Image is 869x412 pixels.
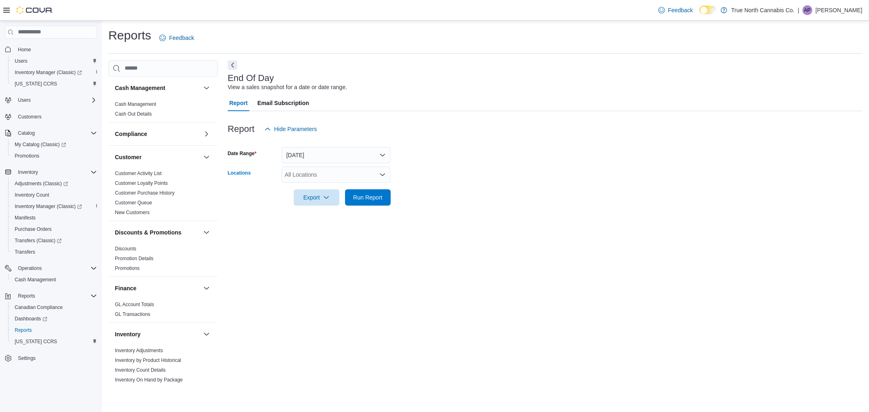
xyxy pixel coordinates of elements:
span: Transfers [11,247,97,257]
a: [US_STATE] CCRS [11,79,60,89]
span: Promotions [11,151,97,161]
span: Adjustments (Classic) [15,180,68,187]
span: Purchase Orders [15,226,52,232]
a: Transfers [11,247,38,257]
span: Inventory Count [11,190,97,200]
span: [US_STATE] CCRS [15,338,57,345]
span: Cash Management [115,101,156,107]
h3: Inventory [115,330,141,338]
span: GL Account Totals [115,301,154,308]
a: Manifests [11,213,39,223]
span: Dashboards [15,316,47,322]
h3: Report [228,124,255,134]
button: Customer [115,153,200,161]
span: Customers [15,112,97,122]
div: Cash Management [108,99,218,122]
button: Purchase Orders [8,224,100,235]
button: Users [8,55,100,67]
span: Reports [15,327,32,333]
span: Inventory by Product Historical [115,357,181,364]
a: New Customers [115,210,150,215]
span: Catalog [18,130,35,136]
a: Customers [15,112,45,122]
span: Dark Mode [700,14,700,15]
button: Reports [15,291,38,301]
span: [US_STATE] CCRS [15,81,57,87]
a: My Catalog (Classic) [8,139,100,150]
span: My Catalog (Classic) [15,141,66,148]
span: Customer Activity List [115,170,162,177]
span: Cash Management [15,276,56,283]
button: Open list of options [379,171,386,178]
a: Cash Management [115,101,156,107]
button: [US_STATE] CCRS [8,78,100,90]
button: Finance [115,284,200,292]
span: Settings [18,355,35,362]
span: Washington CCRS [11,79,97,89]
a: Inventory Count Details [115,367,166,373]
span: Purchase Orders [11,224,97,234]
a: Inventory Manager (Classic) [8,201,100,212]
a: Inventory Manager (Classic) [11,202,85,211]
a: Cash Out Details [115,111,152,117]
span: Canadian Compliance [15,304,63,311]
button: Customer [202,152,211,162]
a: Feedback [156,30,197,46]
button: Catalog [2,127,100,139]
button: Inventory [202,329,211,339]
a: Inventory Manager (Classic) [8,67,100,78]
span: Export [299,189,334,206]
button: Settings [2,352,100,364]
a: Inventory by Product Historical [115,357,181,363]
a: Transfers (Classic) [11,236,65,245]
button: Customers [2,111,100,123]
span: Manifests [11,213,97,223]
span: Transfers (Classic) [15,237,62,244]
a: Transfers (Classic) [8,235,100,246]
span: Transfers (Classic) [11,236,97,245]
a: Inventory Adjustments [115,348,163,353]
div: Finance [108,300,218,322]
button: Hide Parameters [261,121,320,137]
span: Washington CCRS [11,337,97,346]
span: Promotions [15,153,40,159]
button: Compliance [115,130,200,138]
span: GL Transactions [115,311,150,318]
a: Purchase Orders [11,224,55,234]
p: True North Cannabis Co. [731,5,794,15]
a: Customer Purchase History [115,190,175,196]
span: Run Report [353,193,383,202]
a: Promotions [115,265,140,271]
span: Feedback [668,6,693,14]
span: Home [15,44,97,55]
a: Cash Management [11,275,59,285]
nav: Complex example [5,40,97,386]
div: View a sales snapshot for a date or date range. [228,83,347,92]
span: Inventory Count [15,192,49,198]
span: Catalog [15,128,97,138]
a: Promotions [11,151,43,161]
h3: Cash Management [115,84,165,92]
span: Users [18,97,31,103]
a: Inventory On Hand by Package [115,377,183,383]
span: Users [15,58,27,64]
label: Date Range [228,150,257,157]
a: Home [15,45,34,55]
button: Manifests [8,212,100,224]
button: [DATE] [282,147,391,163]
span: Reports [15,291,97,301]
button: Home [2,44,100,55]
span: Inventory Manager (Classic) [11,202,97,211]
h3: Discounts & Promotions [115,228,181,237]
span: Customers [18,114,42,120]
img: Cova [16,6,53,14]
a: Feedback [655,2,696,18]
a: Customer Loyalty Points [115,180,168,186]
span: Customer Loyalty Points [115,180,168,186]
a: Customer Queue [115,200,152,206]
span: Inventory Manager (Classic) [15,69,82,76]
button: Inventory Count [8,189,100,201]
a: Dashboards [11,314,51,324]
